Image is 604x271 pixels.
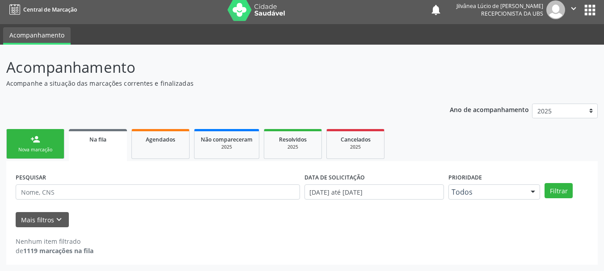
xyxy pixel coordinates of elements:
[6,2,77,17] a: Central de Marcação
[448,171,482,184] label: Prioridade
[565,0,582,19] button: 
[456,2,543,10] div: Jilvânea Lúcio de [PERSON_NAME]
[6,56,420,79] p: Acompanhamento
[569,4,579,13] i: 
[481,10,543,17] span: Recepcionista da UBS
[16,237,93,246] div: Nenhum item filtrado
[89,136,106,143] span: Na fila
[16,246,93,255] div: de
[3,27,71,45] a: Acompanhamento
[333,144,378,150] div: 2025
[450,104,529,115] p: Ano de acompanhamento
[146,136,175,143] span: Agendados
[546,0,565,19] img: img
[16,171,46,184] label: PESQUISAR
[16,184,300,200] input: Nome, CNS
[430,4,442,16] button: notifications
[16,212,69,228] button: Mais filtroskeyboard_arrow_down
[30,134,40,144] div: person_add
[279,136,307,143] span: Resolvidos
[545,183,573,198] button: Filtrar
[54,215,64,225] i: keyboard_arrow_down
[341,136,371,143] span: Cancelados
[452,188,522,196] span: Todos
[23,6,77,13] span: Central de Marcação
[270,144,315,150] div: 2025
[201,144,253,150] div: 2025
[582,2,598,18] button: apps
[304,184,444,200] input: Selecione um intervalo
[304,171,365,184] label: DATA DE SOLICITAÇÃO
[13,146,58,153] div: Nova marcação
[23,246,93,255] strong: 1119 marcações na fila
[6,79,420,88] p: Acompanhe a situação das marcações correntes e finalizadas
[201,136,253,143] span: Não compareceram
